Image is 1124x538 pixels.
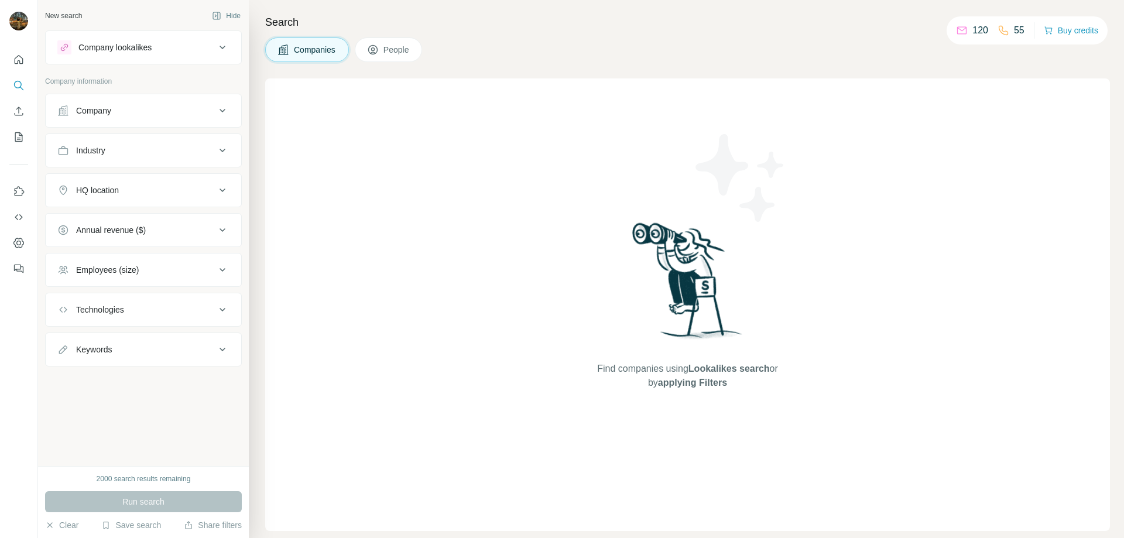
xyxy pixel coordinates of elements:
[97,474,191,484] div: 2000 search results remaining
[101,519,161,531] button: Save search
[45,76,242,87] p: Company information
[76,344,112,355] div: Keywords
[688,364,770,373] span: Lookalikes search
[9,207,28,228] button: Use Surfe API
[627,220,749,350] img: Surfe Illustration - Woman searching with binoculars
[1044,22,1098,39] button: Buy credits
[9,12,28,30] img: Avatar
[46,256,241,284] button: Employees (size)
[9,181,28,202] button: Use Surfe on LinkedIn
[46,136,241,165] button: Industry
[45,11,82,21] div: New search
[76,105,111,116] div: Company
[76,264,139,276] div: Employees (size)
[78,42,152,53] div: Company lookalikes
[204,7,249,25] button: Hide
[9,75,28,96] button: Search
[265,14,1110,30] h4: Search
[9,49,28,70] button: Quick start
[294,44,337,56] span: Companies
[9,258,28,279] button: Feedback
[46,97,241,125] button: Company
[76,145,105,156] div: Industry
[594,362,781,390] span: Find companies using or by
[46,296,241,324] button: Technologies
[46,335,241,364] button: Keywords
[972,23,988,37] p: 120
[1014,23,1024,37] p: 55
[46,216,241,244] button: Annual revenue ($)
[76,184,119,196] div: HQ location
[9,232,28,253] button: Dashboard
[76,224,146,236] div: Annual revenue ($)
[9,101,28,122] button: Enrich CSV
[45,519,78,531] button: Clear
[46,176,241,204] button: HQ location
[76,304,124,316] div: Technologies
[9,126,28,148] button: My lists
[658,378,727,388] span: applying Filters
[688,125,793,231] img: Surfe Illustration - Stars
[46,33,241,61] button: Company lookalikes
[383,44,410,56] span: People
[184,519,242,531] button: Share filters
